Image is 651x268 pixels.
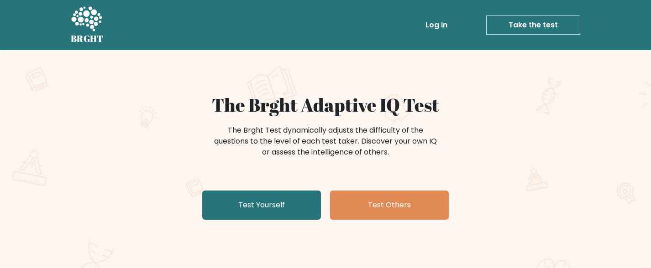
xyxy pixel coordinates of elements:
a: Log in [422,16,451,34]
a: Take the test [486,15,580,35]
a: BRGHT [71,4,104,46]
h5: BRGHT [71,33,104,44]
div: The Brght Test dynamically adjusts the difficulty of the questions to the level of each test take... [211,125,440,158]
a: Test Yourself [202,191,321,220]
h1: The Brght Adaptive IQ Test [103,94,548,116]
a: Test Others [330,191,449,220]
